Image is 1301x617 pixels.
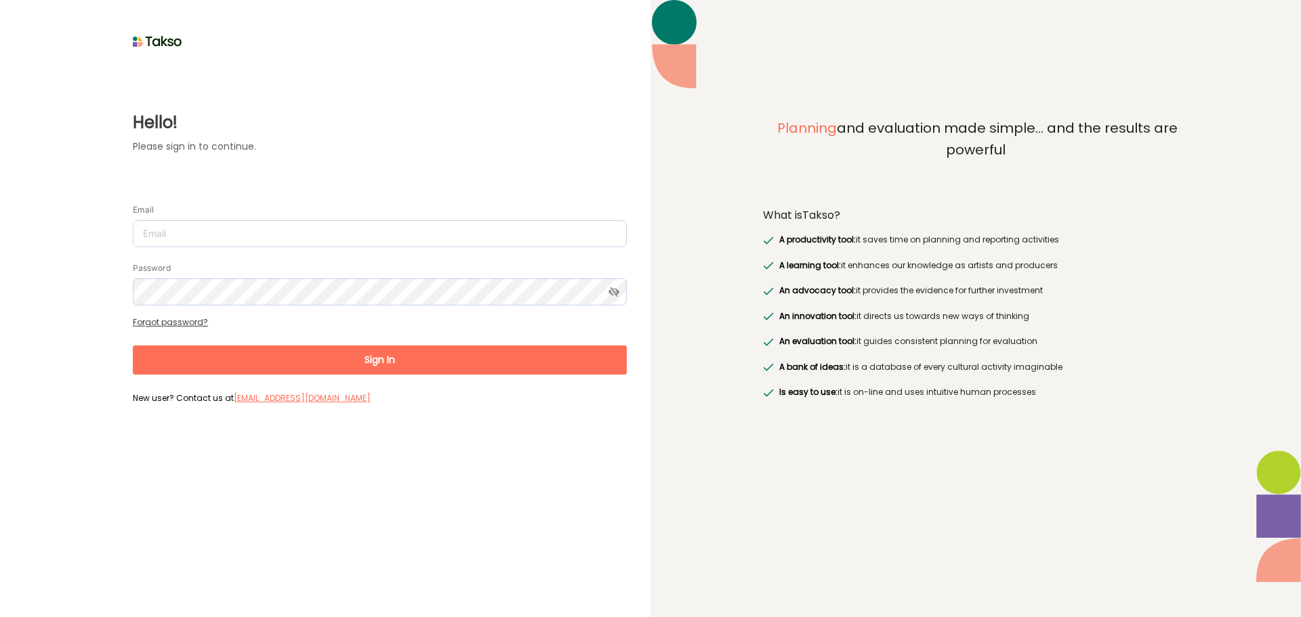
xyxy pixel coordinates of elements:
img: greenRight [763,261,774,270]
button: Sign In [133,345,627,375]
span: Is easy to use: [779,386,838,398]
span: An innovation tool: [779,310,856,322]
label: New user? Contact us at [133,391,627,404]
label: Password [133,263,171,274]
span: A learning tool: [779,259,841,271]
label: [EMAIL_ADDRESS][DOMAIN_NAME] [234,391,371,405]
img: greenRight [763,338,774,346]
a: [EMAIL_ADDRESS][DOMAIN_NAME] [234,392,371,404]
label: What is [763,209,840,222]
label: Hello! [133,110,627,135]
img: greenRight [763,312,774,320]
label: it enhances our knowledge as artists and producers [776,259,1057,272]
label: Please sign in to continue. [133,140,627,154]
span: A productivity tool: [779,234,856,245]
a: Forgot password? [133,316,208,328]
img: greenRight [763,389,774,397]
label: it provides the evidence for further investment [776,284,1042,297]
span: A bank of ideas: [779,361,846,373]
input: Email [133,220,627,247]
label: it is on-line and uses intuitive human processes [776,385,1035,399]
label: it is a database of every cultural activity imaginable [776,360,1062,374]
span: Planning [777,119,837,137]
span: An advocacy tool: [779,284,856,296]
label: it guides consistent planning for evaluation [776,335,1037,348]
label: Email [133,205,154,215]
span: An evaluation tool: [779,335,856,347]
img: greenRight [763,287,774,295]
label: and evaluation made simple... and the results are powerful [763,118,1189,191]
label: it saves time on planning and reporting activities [776,233,1058,247]
span: Takso? [802,207,840,223]
label: it directs us towards new ways of thinking [776,310,1029,323]
img: greenRight [763,236,774,244]
img: taksoLoginLogo [133,31,182,51]
img: greenRight [763,363,774,371]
